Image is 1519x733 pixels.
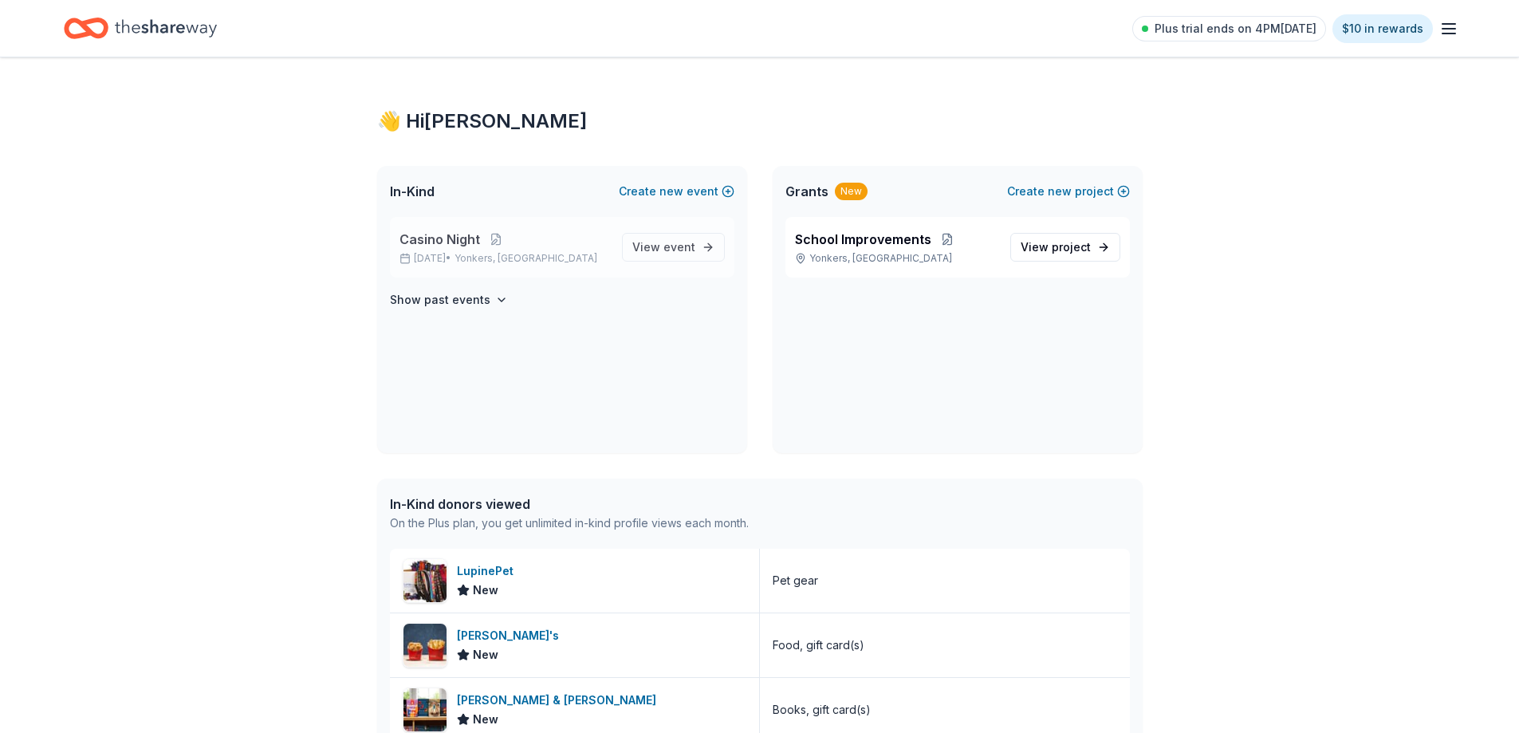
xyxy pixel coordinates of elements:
div: LupinePet [457,562,520,581]
span: new [659,182,683,201]
div: Books, gift card(s) [773,700,871,719]
p: Yonkers, [GEOGRAPHIC_DATA] [795,252,998,265]
img: Image for LupinePet [403,559,447,602]
div: [PERSON_NAME] & [PERSON_NAME] [457,691,663,710]
a: View project [1010,233,1120,262]
div: New [835,183,868,200]
span: Grants [785,182,828,201]
div: Food, gift card(s) [773,636,864,655]
a: Home [64,10,217,47]
span: Plus trial ends on 4PM[DATE] [1155,19,1316,38]
span: New [473,645,498,664]
span: Yonkers, [GEOGRAPHIC_DATA] [455,252,597,265]
button: Show past events [390,290,508,309]
span: event [663,240,695,254]
p: [DATE] • [399,252,609,265]
button: Createnewproject [1007,182,1130,201]
span: School Improvements [795,230,931,249]
span: New [473,581,498,600]
div: 👋 Hi [PERSON_NAME] [377,108,1143,134]
span: New [473,710,498,729]
a: Plus trial ends on 4PM[DATE] [1132,16,1326,41]
span: View [1021,238,1091,257]
img: Image for Wendy's [403,624,447,667]
a: View event [622,233,725,262]
span: In-Kind [390,182,435,201]
div: On the Plus plan, you get unlimited in-kind profile views each month. [390,514,749,533]
span: View [632,238,695,257]
img: Image for Barnes & Noble [403,688,447,731]
div: In-Kind donors viewed [390,495,749,514]
div: [PERSON_NAME]'s [457,626,565,645]
span: project [1052,240,1091,254]
div: Pet gear [773,571,818,590]
a: $10 in rewards [1332,14,1433,43]
span: Casino Night [399,230,480,249]
h4: Show past events [390,290,490,309]
button: Createnewevent [619,182,734,201]
span: new [1048,182,1072,201]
